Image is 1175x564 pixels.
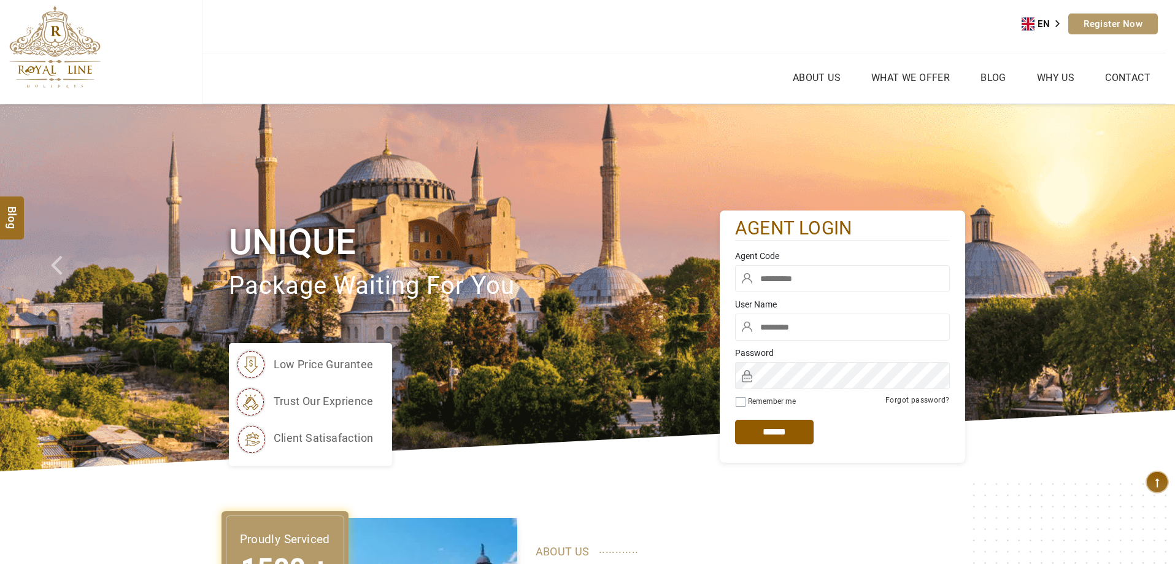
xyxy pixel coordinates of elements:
[1116,104,1175,471] a: Check next image
[536,543,947,561] p: ABOUT US
[1102,69,1154,87] a: Contact
[1034,69,1077,87] a: Why Us
[885,396,949,404] a: Forgot password?
[1022,15,1068,33] div: Language
[735,250,950,262] label: Agent Code
[790,69,844,87] a: About Us
[735,217,950,241] h2: agent login
[599,540,639,558] span: ............
[1068,14,1158,34] a: Register Now
[229,266,720,307] p: package waiting for you
[1022,15,1068,33] a: EN
[235,386,374,417] li: trust our exprience
[235,423,374,454] li: client satisafaction
[235,349,374,380] li: low price gurantee
[977,69,1009,87] a: Blog
[35,104,94,471] a: Check next prev
[1022,15,1068,33] aside: Language selected: English
[748,397,796,406] label: Remember me
[9,6,101,88] img: The Royal Line Holidays
[735,298,950,311] label: User Name
[4,206,20,217] span: Blog
[868,69,953,87] a: What we Offer
[229,219,720,265] h1: Unique
[735,347,950,359] label: Password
